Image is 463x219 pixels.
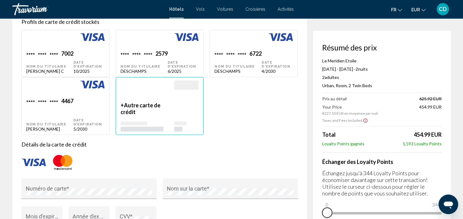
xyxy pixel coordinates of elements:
[73,61,105,69] div: Date d'expiration
[262,61,293,69] div: Date d'expiration
[61,50,73,58] div: 7002
[80,80,105,88] img: VISA.svg
[73,69,105,74] div: 10/2025
[249,50,262,58] div: 6722
[322,96,347,101] span: Prix au détail
[26,65,73,69] div: Nom du titulaire
[322,111,378,116] span: €227.50 EUR en moyenne par nuit
[391,5,402,14] button: Change language
[322,131,336,138] span: Total
[155,50,168,58] div: 2579
[26,122,73,126] div: Nom du titulaire
[245,7,265,12] a: Croisières
[21,158,46,166] img: VISA.svg
[121,102,160,115] span: Autre carte de crédit
[50,152,75,173] img: MAST.svg
[435,3,451,16] button: User Menu
[411,7,420,12] span: EUR
[12,3,163,15] a: Travorium
[169,7,184,12] a: Hôtels
[322,117,368,123] button: Show Taxes and Fees breakdown
[419,104,442,116] span: 454.99 EUR
[215,65,262,69] div: Nom du titulaire
[411,5,426,14] button: Change currency
[439,195,458,214] iframe: Bouton de lancement de la fenêtre de messagerie
[168,69,199,74] div: 6/2025
[414,131,442,138] span: 454.99 EUR
[403,141,442,146] span: 1,593 Loyalty Points
[215,69,262,74] div: DESCHAMPS
[262,69,293,74] div: 4/2030
[121,69,168,74] div: DESCHAMPS
[61,98,73,106] div: 4467
[121,102,174,115] p: +
[419,96,442,101] span: 625.92 EUR
[356,66,358,72] span: 2
[358,66,368,72] span: nuits
[174,33,199,41] img: VISA.svg
[439,6,447,12] span: CD
[322,83,442,88] p: Urban, Room, 2 Twin Beds
[21,141,298,148] p: Détails de la carte de crédit
[322,141,364,146] span: Loyalty Points gagnés
[80,33,105,41] img: VISA.svg
[322,170,442,197] p: Échangez jusqu'à 344 Loyalty Points pour économiser davantage sur cette transaction! Utilisez le ...
[168,61,199,69] div: Date d'expiration
[121,65,168,69] div: Nom du titulaire
[322,43,442,52] h3: Résumé des prix
[322,158,442,165] h4: Échanger des Loyalty Points
[73,118,105,126] div: Date d'expiration
[73,126,105,132] div: 5/2030
[322,75,339,80] span: 2
[217,7,233,12] a: Voitures
[325,201,329,208] span: 0
[268,33,293,41] img: VISA.svg
[391,7,396,12] span: fr
[363,117,368,123] button: Show Taxes and Fees disclaimer
[322,66,442,72] p: [DATE] - [DATE] -
[322,118,362,123] span: Taxes and Fees Included
[431,201,441,208] span: 344
[322,58,442,63] p: Le Meridien Etoile
[196,7,205,12] a: Vols
[325,75,339,80] span: Adultes
[21,18,298,25] p: Profils de carte de crédit stockés
[278,7,294,12] a: Activités
[26,69,73,74] div: [PERSON_NAME] C
[26,126,73,132] div: [PERSON_NAME]
[322,104,378,109] span: Your Price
